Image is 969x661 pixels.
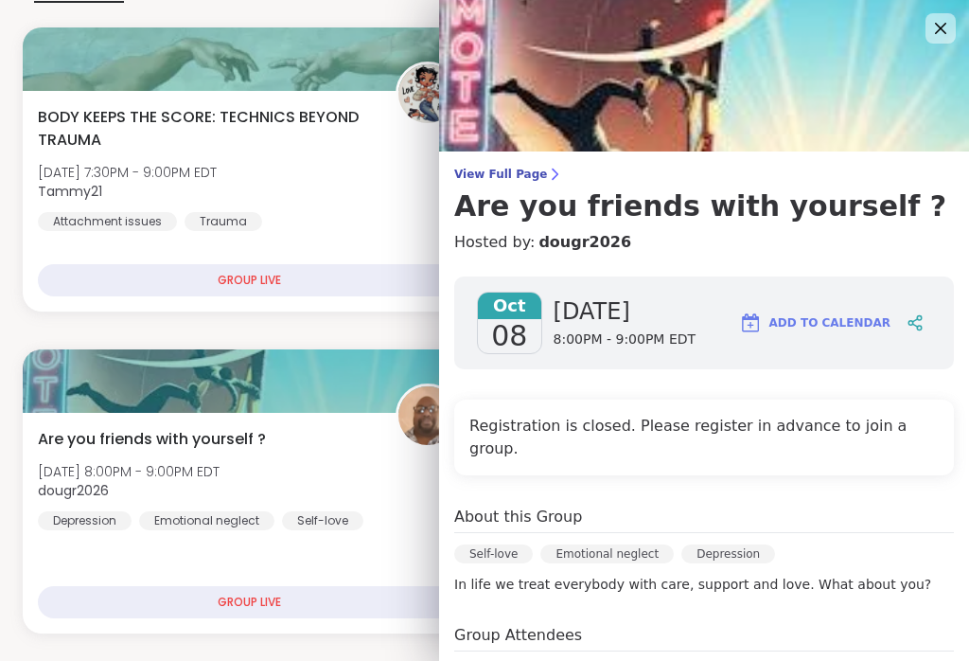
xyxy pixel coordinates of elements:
[38,106,375,152] span: BODY KEEPS THE SCORE: TECHNICS BEYOND TRAUMA
[139,511,274,530] div: Emotional neglect
[398,64,457,123] img: Tammy21
[282,511,363,530] div: Self-love
[454,506,582,528] h4: About this Group
[38,428,266,451] span: Are you friends with yourself ?
[769,314,890,331] span: Add to Calendar
[38,264,460,296] div: GROUP LIVE
[38,511,132,530] div: Depression
[185,212,262,231] div: Trauma
[38,182,102,201] b: Tammy21
[454,624,954,652] h4: Group Attendees
[38,586,460,618] div: GROUP LIVE
[38,462,220,481] span: [DATE] 8:00PM - 9:00PM EDT
[454,575,954,594] p: In life we treat everybody with care, support and love. What about you?
[739,312,762,334] img: ShareWell Logomark
[38,212,177,231] div: Attachment issues
[454,167,954,223] a: View Full PageAre you friends with yourself ?
[540,545,674,563] div: Emotional neglect
[469,415,939,460] h4: Registration is closed. Please register in advance to join a group.
[38,163,217,182] span: [DATE] 7:30PM - 9:00PM EDT
[454,545,533,563] div: Self-love
[454,231,954,254] h4: Hosted by:
[491,319,527,353] span: 08
[681,545,775,563] div: Depression
[454,189,954,223] h3: Are you friends with yourself ?
[554,330,696,349] span: 8:00PM - 9:00PM EDT
[554,296,696,327] span: [DATE]
[731,300,899,346] button: Add to Calendar
[538,231,631,254] a: dougr2026
[478,293,541,319] span: Oct
[454,167,954,182] span: View Full Page
[38,481,109,500] b: dougr2026
[398,386,457,445] img: dougr2026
